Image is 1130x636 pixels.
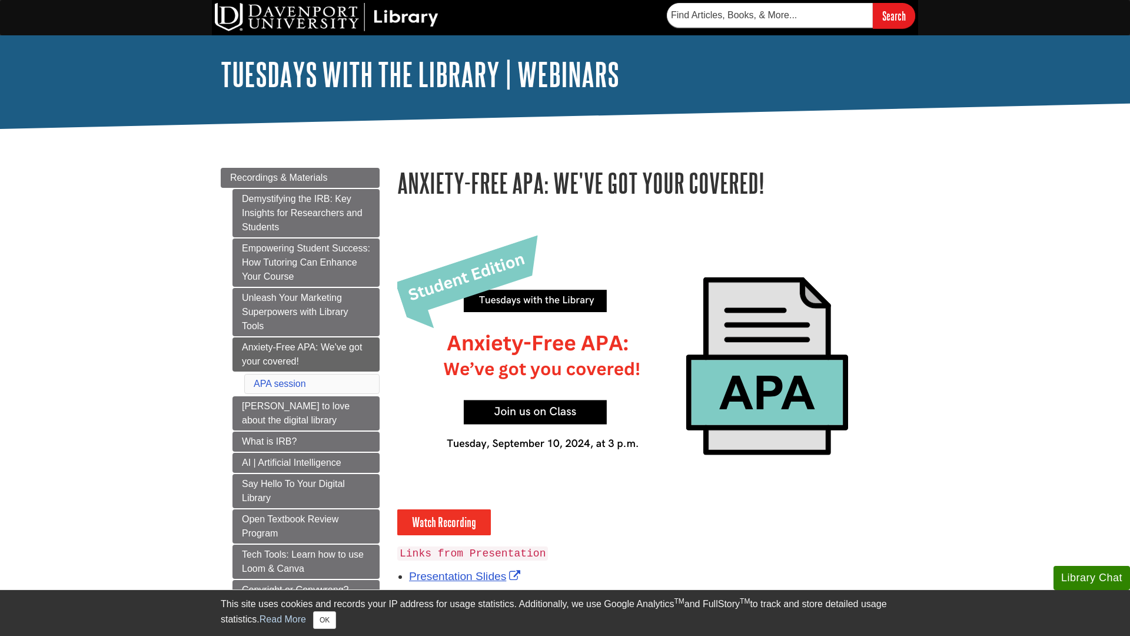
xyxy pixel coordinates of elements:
[260,614,306,624] a: Read More
[221,168,380,188] a: Recordings & Materials
[1053,566,1130,590] button: Library Chat
[313,611,336,629] button: Close
[397,224,903,509] img: tuesdays with the library
[232,337,380,372] a: Anxiety-Free APA: We've got your covered!
[232,580,380,600] a: Copyright or Copywrong?
[230,173,327,183] span: Recordings & Materials
[409,570,523,582] a: Link opens in new window
[232,509,380,544] a: Open Textbook Review Program
[232,474,380,508] a: Say Hello To Your Digital Library
[221,56,619,92] a: Tuesdays with the Library | Webinars
[667,3,873,28] input: Find Articles, Books, & More...
[397,168,909,198] h1: Anxiety-Free APA: We've got your covered!
[221,597,909,629] div: This site uses cookies and records your IP address for usage statistics. Additionally, we use Goo...
[232,238,380,287] a: Empowering Student Success: How Tutoring Can Enhance Your Course
[667,3,915,28] form: Searches DU Library's articles, books, and more
[873,3,915,28] input: Search
[232,432,380,452] a: What is IRB?
[397,509,491,535] a: Watch Recording
[232,453,380,473] a: AI | Artificial Intelligence
[215,3,438,31] img: DU Library
[254,379,306,389] a: APA session
[740,597,750,605] sup: TM
[232,288,380,336] a: Unleash Your Marketing Superpowers with Library Tools
[232,545,380,579] a: Tech Tools: Learn how to use Loom & Canva
[397,546,548,561] code: Links from Presentation
[674,597,684,605] sup: TM
[232,189,380,237] a: Demystifying the IRB: Key Insights for Researchers and Students
[232,396,380,430] a: [PERSON_NAME] to love about the digital library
